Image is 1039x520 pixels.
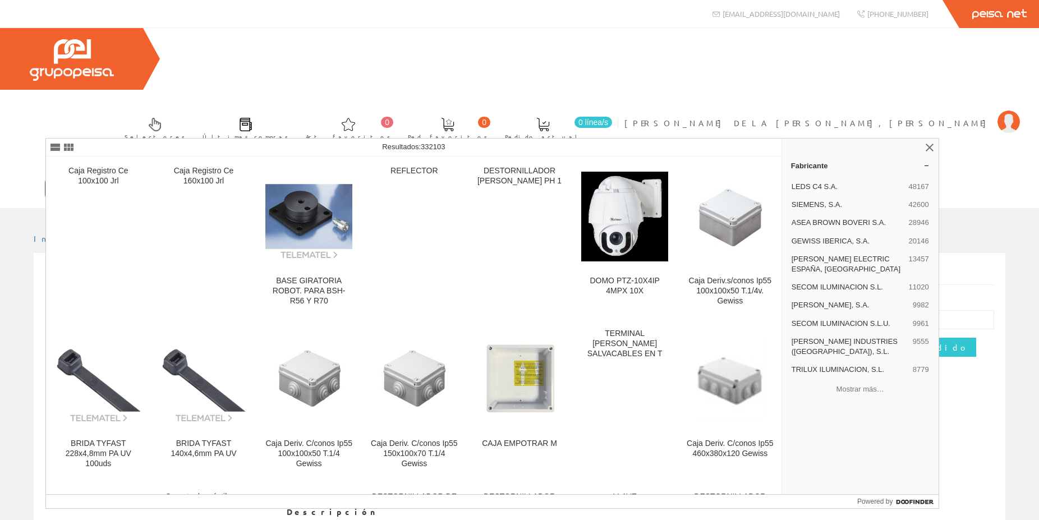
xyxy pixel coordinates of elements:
span: 42600 [909,200,929,210]
div: REFLECTOR [371,166,458,176]
a: [PERSON_NAME] DE LA [PERSON_NAME], [PERSON_NAME] [624,108,1020,119]
img: CAJA EMPOTRAR M [476,336,563,423]
div: DOMO PTZ-10X4IP 4MPX 10X [581,276,668,296]
div: Caja Registro Ce 160x100 Jrl [160,166,247,186]
a: Caja Deriv. C/conos Ip55 150x100x70 T.1/4 Gewiss Caja Deriv. C/conos Ip55 150x100x70 T.1/4 Gewiss [362,320,467,482]
img: DOMO PTZ-10X4IP 4MPX 10X [581,172,668,261]
span: [EMAIL_ADDRESS][DOMAIN_NAME] [723,9,840,19]
span: LEDS C4 S.A. [792,182,904,192]
img: Grupo Peisa [30,39,114,81]
a: REFLECTOR [362,157,467,319]
img: BASE GIRATORIA ROBOT. PARA BSH-R56 Y R70 [265,173,352,260]
img: BRIDA TYFAST 140x4,6mm PA UV [160,336,247,423]
span: Pedido actual [505,131,581,142]
a: CAJA EMPOTRAR M CAJA EMPOTRAR M [467,320,572,482]
span: SECOM ILUMINACION S.L. [792,282,904,292]
span: 13457 [909,254,929,274]
a: Inicio [34,233,81,243]
span: Selectores [125,131,185,142]
a: BASE GIRATORIA ROBOT. PARA BSH-R56 Y R70 BASE GIRATORIA ROBOT. PARA BSH-R56 Y R70 [256,157,361,319]
span: 9961 [913,319,929,329]
span: Resultados: [382,142,445,151]
span: SECOM ILUMINACION S.L.U. [792,319,908,329]
span: 20146 [909,236,929,246]
span: [PERSON_NAME] DE LA [PERSON_NAME], [PERSON_NAME] [624,117,992,128]
span: 48167 [909,182,929,192]
div: DESTORNILLADOR DE TALLER 4,0X100 [371,492,458,512]
div: BRIDA TYFAST 228x4,8mm PA UV 100uds [55,439,142,469]
a: Powered by [857,495,939,508]
div: Caja Deriv.s/conos Ip55 100x100x50 T.1/4v. Gewiss [687,276,774,306]
span: 9555 [913,337,929,357]
span: 28946 [909,218,929,228]
a: Caja Deriv.s/conos Ip55 100x100x50 T.1/4v. Gewiss Caja Deriv.s/conos Ip55 100x100x50 T.1/4v. Gewiss [678,157,783,319]
div: Soporte de mástil con raíles cuadrados ISOnV [160,492,247,512]
span: 8779 [913,365,929,375]
a: DESTORNILLADOR [PERSON_NAME] PH 1 [467,157,572,319]
a: BRIDA TYFAST 140x4,6mm PA UV BRIDA TYFAST 140x4,6mm PA UV [151,320,256,482]
a: BRIDA TYFAST 228x4,8mm PA UV 100uds BRIDA TYFAST 228x4,8mm PA UV 100uds [46,320,151,482]
div: Caja Deriv. C/conos Ip55 100x100x50 T.1/4 Gewiss [265,439,352,469]
img: Caja Deriv.s/conos Ip55 100x100x50 T.1/4v. Gewiss [696,174,764,259]
div: Caja Registro Ce 100x100 Jrl [55,166,142,186]
img: Caja Deriv. C/conos Ip55 150x100x70 T.1/4 Gewiss [380,337,448,422]
a: DOMO PTZ-10X4IP 4MPX 10X DOMO PTZ-10X4IP 4MPX 10X [572,157,677,319]
div: TERMINAL [PERSON_NAME] SALVACABLES EN T [581,329,668,359]
div: BASE GIRATORIA ROBOT. PARA BSH-R56 Y R70 [265,276,352,306]
a: Caja Registro Ce 160x100 Jrl [151,157,256,319]
span: 0 línea/s [574,117,612,128]
span: [PHONE_NUMBER] [867,9,928,19]
span: 332103 [421,142,445,151]
span: GEWISS IBERICA, S.A. [792,236,904,246]
div: DESTORNILLADOR [PERSON_NAME] PH 1 [476,166,563,186]
span: [PERSON_NAME] INDUSTRIES ([GEOGRAPHIC_DATA]), S.L. [792,337,908,357]
img: BRIDA TYFAST 228x4,8mm PA UV 100uds [55,336,142,423]
span: 11020 [909,282,929,292]
button: Mostrar más… [787,380,934,398]
a: Selectores [113,108,191,147]
div: CAJA EMPOTRAR M [476,439,563,449]
span: Art. favoritos [306,131,390,142]
a: Fabricante [782,157,939,174]
span: ASEA BROWN BOVERI S.A. [792,218,904,228]
div: Caja Deriv. C/conos Ip55 150x100x70 T.1/4 Gewiss [371,439,458,469]
span: SIEMENS, S.A. [792,200,904,210]
span: 0 [478,117,490,128]
span: Powered by [857,496,893,507]
img: Caja Deriv. C/conos Ip55 100x100x50 T.1/4 Gewiss [275,337,343,422]
img: Caja Deriv. C/conos Ip55 460x380x120 Gewiss [696,337,764,422]
a: Últimas compras [191,108,294,147]
div: Caja Deriv. C/conos Ip55 460x380x120 Gewiss [687,439,774,459]
span: Ped. favoritos [408,131,488,142]
a: Caja Deriv. C/conos Ip55 460x380x120 Gewiss Caja Deriv. C/conos Ip55 460x380x120 Gewiss [678,320,783,482]
span: Últimas compras [203,131,288,142]
span: 0 [381,117,393,128]
a: Caja Deriv. C/conos Ip55 100x100x50 T.1/4 Gewiss Caja Deriv. C/conos Ip55 100x100x50 T.1/4 Gewiss [256,320,361,482]
div: BRIDA TYFAST 140x4,6mm PA UV [160,439,247,459]
a: Caja Registro Ce 100x100 Jrl [46,157,151,319]
span: [PERSON_NAME], S.A. [792,300,908,310]
span: [PERSON_NAME] ELECTRIC ESPAÑA, [GEOGRAPHIC_DATA] [792,254,904,274]
span: TRILUX ILUMINACION, S.L. [792,365,908,375]
a: TERMINAL [PERSON_NAME] SALVACABLES EN T [572,320,677,482]
span: 9982 [913,300,929,310]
